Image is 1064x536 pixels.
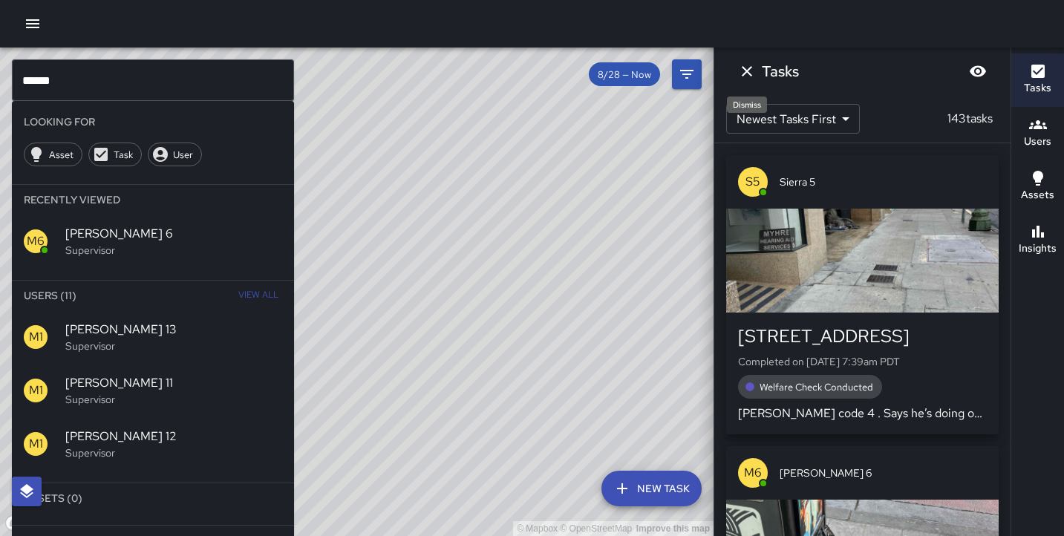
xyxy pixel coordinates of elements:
[963,56,993,86] button: Blur
[27,232,45,250] p: M6
[780,174,987,189] span: Sierra 5
[12,107,294,137] li: Looking For
[780,465,987,480] span: [PERSON_NAME] 6
[12,364,294,417] div: M1[PERSON_NAME] 11Supervisor
[738,405,987,422] p: [PERSON_NAME] code 4 . Says he’s doing okay . Will leave the area shortly
[745,173,760,191] p: S5
[165,148,201,161] span: User
[24,143,82,166] div: Asset
[726,155,999,434] button: S5Sierra 5[STREET_ADDRESS]Completed on [DATE] 7:39am PDTWelfare Check Conducted[PERSON_NAME] code...
[148,143,202,166] div: User
[751,381,882,393] span: Welfare Check Conducted
[1011,214,1064,267] button: Insights
[88,143,142,166] div: Task
[589,68,660,81] span: 8/28 — Now
[65,243,282,258] p: Supervisor
[29,382,43,399] p: M1
[738,354,987,369] p: Completed on [DATE] 7:39am PDT
[1024,80,1051,97] h6: Tasks
[12,417,294,471] div: M1[PERSON_NAME] 12Supervisor
[238,284,278,307] span: View All
[732,56,762,86] button: Dismiss
[65,445,282,460] p: Supervisor
[738,324,987,348] div: [STREET_ADDRESS]
[762,59,799,83] h6: Tasks
[65,321,282,339] span: [PERSON_NAME] 13
[744,464,762,482] p: M6
[12,215,294,268] div: M6[PERSON_NAME] 6Supervisor
[1011,107,1064,160] button: Users
[65,339,282,353] p: Supervisor
[1024,134,1051,150] h6: Users
[726,104,860,134] div: Newest Tasks First
[65,428,282,445] span: [PERSON_NAME] 12
[1011,53,1064,107] button: Tasks
[1021,187,1054,203] h6: Assets
[12,185,294,215] li: Recently Viewed
[1011,160,1064,214] button: Assets
[12,310,294,364] div: M1[PERSON_NAME] 13Supervisor
[41,148,82,161] span: Asset
[29,328,43,346] p: M1
[672,59,702,89] button: Filters
[601,471,702,506] button: New Task
[941,110,999,128] p: 143 tasks
[235,281,282,310] button: View All
[12,281,294,310] li: Users (11)
[65,374,282,392] span: [PERSON_NAME] 11
[1019,241,1057,257] h6: Insights
[65,225,282,243] span: [PERSON_NAME] 6
[29,435,43,453] p: M1
[12,483,294,513] li: Assets (0)
[65,392,282,407] p: Supervisor
[727,97,767,113] div: Dismiss
[105,148,141,161] span: Task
